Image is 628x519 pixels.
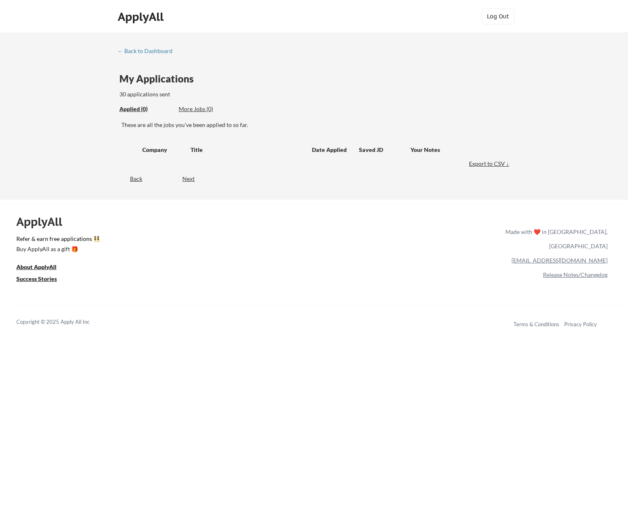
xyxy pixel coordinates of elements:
[117,48,179,54] div: ← Back to Dashboard
[514,321,559,327] a: Terms & Conditions
[359,142,410,157] div: Saved JD
[117,175,142,183] div: Back
[502,225,608,253] div: Made with ❤️ in [GEOGRAPHIC_DATA], [GEOGRAPHIC_DATA]
[16,215,72,229] div: ApplyAll
[119,90,278,98] div: 30 applications sent
[121,121,511,129] div: These are all the jobs you've been applied to so far.
[16,318,110,326] div: Copyright © 2025 Apply All Inc
[16,245,98,255] a: Buy ApplyAll as a gift 🎁
[543,271,608,278] a: Release Notes/Changelog
[16,246,98,252] div: Buy ApplyAll as a gift 🎁
[16,275,57,282] u: Success Stories
[182,175,204,183] div: Next
[119,105,173,113] div: Applied (0)
[16,274,68,285] a: Success Stories
[16,263,68,273] a: About ApplyAll
[179,105,239,113] div: More Jobs (0)
[118,10,166,24] div: ApplyAll
[119,74,200,84] div: My Applications
[16,236,334,245] a: Refer & earn free applications 👯‍♀️
[179,105,239,114] div: These are job applications we think you'd be a good fit for, but couldn't apply you to automatica...
[312,146,348,154] div: Date Applied
[469,160,511,168] div: Export to CSV ↓
[117,48,179,56] a: ← Back to Dashboard
[191,146,304,154] div: Title
[410,146,504,154] div: Your Notes
[564,321,597,327] a: Privacy Policy
[482,8,514,25] button: Log Out
[142,146,183,154] div: Company
[119,105,173,114] div: These are all the jobs you've been applied to so far.
[16,263,56,270] u: About ApplyAll
[511,257,608,264] a: [EMAIL_ADDRESS][DOMAIN_NAME]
